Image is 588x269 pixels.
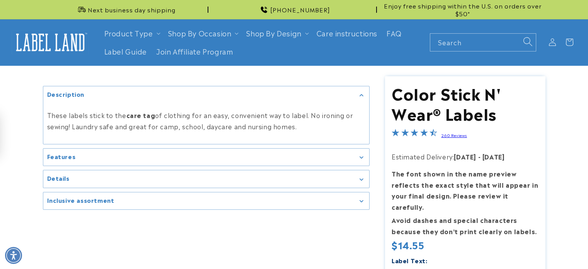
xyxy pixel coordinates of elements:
[43,86,369,104] summary: Description
[43,86,370,210] media-gallery: Gallery Viewer
[47,196,114,204] h2: Inclusive assortment
[100,42,152,60] a: Label Guide
[156,47,233,56] span: Join Affiliate Program
[168,29,232,38] span: Shop By Occasion
[12,30,89,54] img: Label Land
[43,149,369,166] summary: Features
[392,130,437,139] span: 4.5-star overall rating
[454,152,476,161] strong: [DATE]
[47,174,70,182] h2: Details
[482,152,505,161] strong: [DATE]
[47,110,365,132] p: These labels stick to the of clothing for an easy, convenient way to label. No ironing or sewing!...
[126,110,155,120] strong: care tag
[5,247,22,264] div: Accessibility Menu
[441,132,467,138] a: 260 Reviews
[104,28,153,38] a: Product Type
[392,151,539,162] p: Estimated Delivery:
[43,170,369,188] summary: Details
[387,29,402,38] span: FAQ
[392,215,537,236] strong: Avoid dashes and special characters because they don’t print clearly on labels.
[88,6,176,14] span: Next business day shipping
[392,256,428,265] label: Label Text:
[478,152,481,161] strong: -
[152,42,238,60] a: Join Affiliate Program
[380,2,545,17] span: Enjoy free shipping within the U.S. on orders over $50*
[392,169,538,211] strong: The font shown in the name preview reflects the exact style that will appear in your final design...
[392,83,539,123] h1: Color Stick N' Wear® Labels
[104,47,147,56] span: Label Guide
[426,233,580,261] iframe: Gorgias Floating Chat
[43,192,369,210] summary: Inclusive assortment
[9,27,92,57] a: Label Land
[317,29,377,38] span: Care instructions
[164,24,242,42] summary: Shop By Occasion
[242,24,312,42] summary: Shop By Design
[47,152,76,160] h2: Features
[270,6,330,14] span: [PHONE_NUMBER]
[519,33,536,50] button: Search
[312,24,382,42] a: Care instructions
[382,24,406,42] a: FAQ
[392,239,424,251] span: $14.55
[100,24,164,42] summary: Product Type
[47,90,85,98] h2: Description
[246,28,301,38] a: Shop By Design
